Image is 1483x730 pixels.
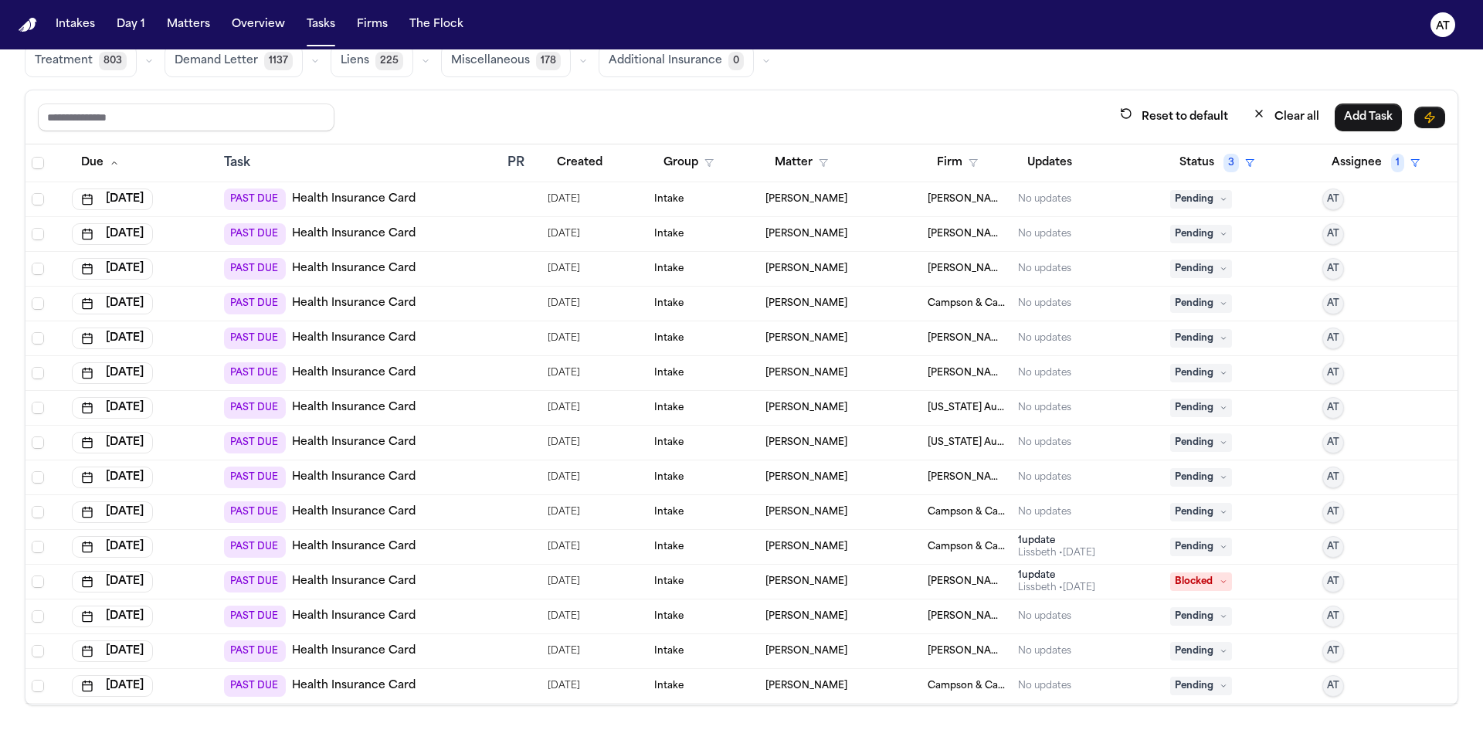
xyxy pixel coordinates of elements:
[19,18,37,32] img: Finch Logo
[1111,103,1237,131] button: Reset to default
[99,52,127,70] span: 803
[175,53,258,69] span: Demand Letter
[536,52,561,70] span: 178
[264,52,293,70] span: 1137
[609,53,722,69] span: Additional Insurance
[165,45,303,77] button: Demand Letter1137
[35,53,93,69] span: Treatment
[19,18,37,32] a: Home
[728,52,744,70] span: 0
[226,11,291,39] button: Overview
[451,53,530,69] span: Miscellaneous
[25,45,137,77] button: Treatment803
[441,45,571,77] button: Miscellaneous178
[341,53,369,69] span: Liens
[1414,107,1445,128] button: Immediate Task
[49,11,101,39] button: Intakes
[599,45,754,77] button: Additional Insurance0
[161,11,216,39] button: Matters
[300,11,341,39] button: Tasks
[351,11,394,39] button: Firms
[1244,103,1329,131] button: Clear all
[331,45,413,77] button: Liens225
[1335,104,1402,131] button: Add Task
[375,52,403,70] span: 225
[403,11,470,39] button: The Flock
[110,11,151,39] button: Day 1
